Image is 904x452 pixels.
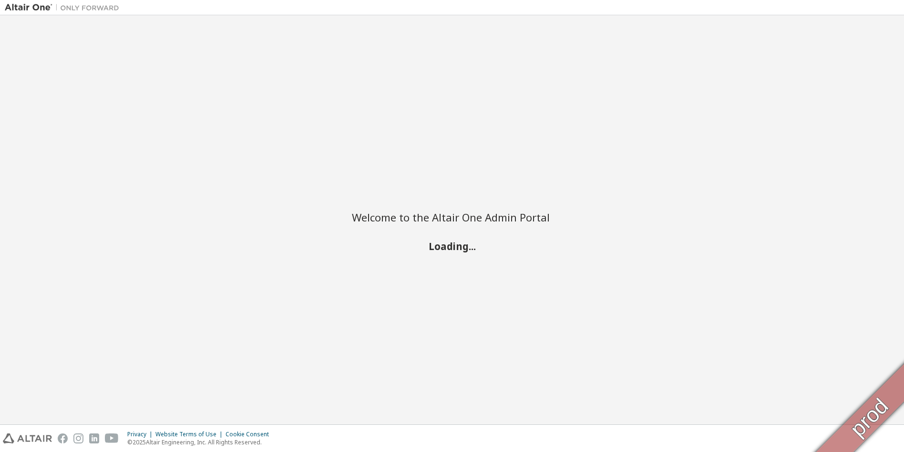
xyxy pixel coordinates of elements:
[352,211,552,224] h2: Welcome to the Altair One Admin Portal
[155,431,226,438] div: Website Terms of Use
[73,433,83,443] img: instagram.svg
[226,431,275,438] div: Cookie Consent
[105,433,119,443] img: youtube.svg
[352,240,552,252] h2: Loading...
[58,433,68,443] img: facebook.svg
[3,433,52,443] img: altair_logo.svg
[127,431,155,438] div: Privacy
[127,438,275,446] p: © 2025 Altair Engineering, Inc. All Rights Reserved.
[89,433,99,443] img: linkedin.svg
[5,3,124,12] img: Altair One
